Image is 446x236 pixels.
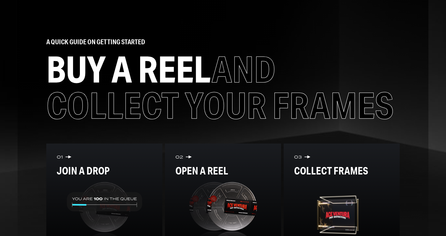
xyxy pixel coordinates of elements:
h1: BUY A REEL [46,51,399,123]
h4: COLLECT FRAMES [294,165,389,176]
h4: OPEN A REEL [175,165,271,176]
p: O3 [294,154,302,160]
p: A QUICK GUIDE ON GETTING STARTED [46,38,399,46]
p: O2 [175,154,183,160]
p: O1 [57,154,63,160]
h4: JOIN A DROP [57,165,152,176]
span: AND COLLECT YOUR FRAMES [46,48,394,127]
